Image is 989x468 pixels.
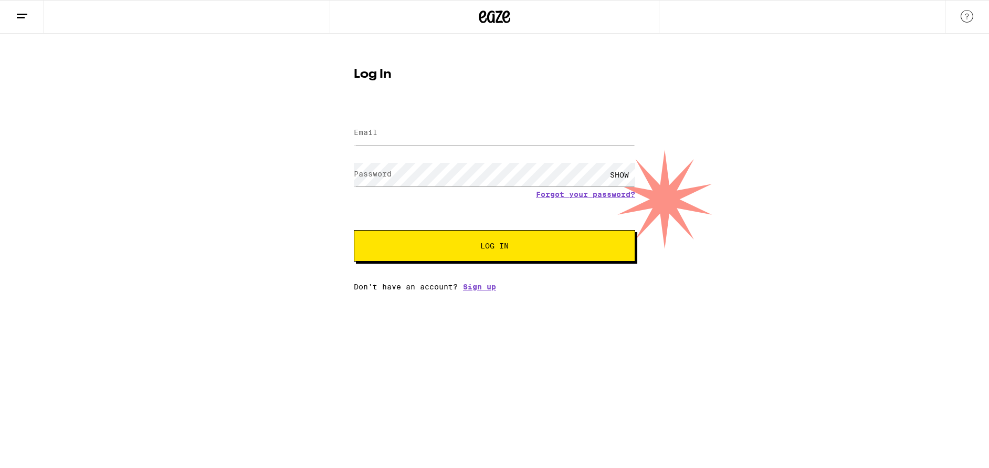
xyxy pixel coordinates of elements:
h1: Log In [354,68,635,81]
span: Log In [480,242,509,249]
button: Log In [354,230,635,262]
label: Password [354,170,392,178]
input: Email [354,121,635,145]
div: Don't have an account? [354,283,635,291]
label: Email [354,128,377,137]
a: Forgot your password? [536,190,635,199]
div: SHOW [604,163,635,186]
a: Sign up [463,283,496,291]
